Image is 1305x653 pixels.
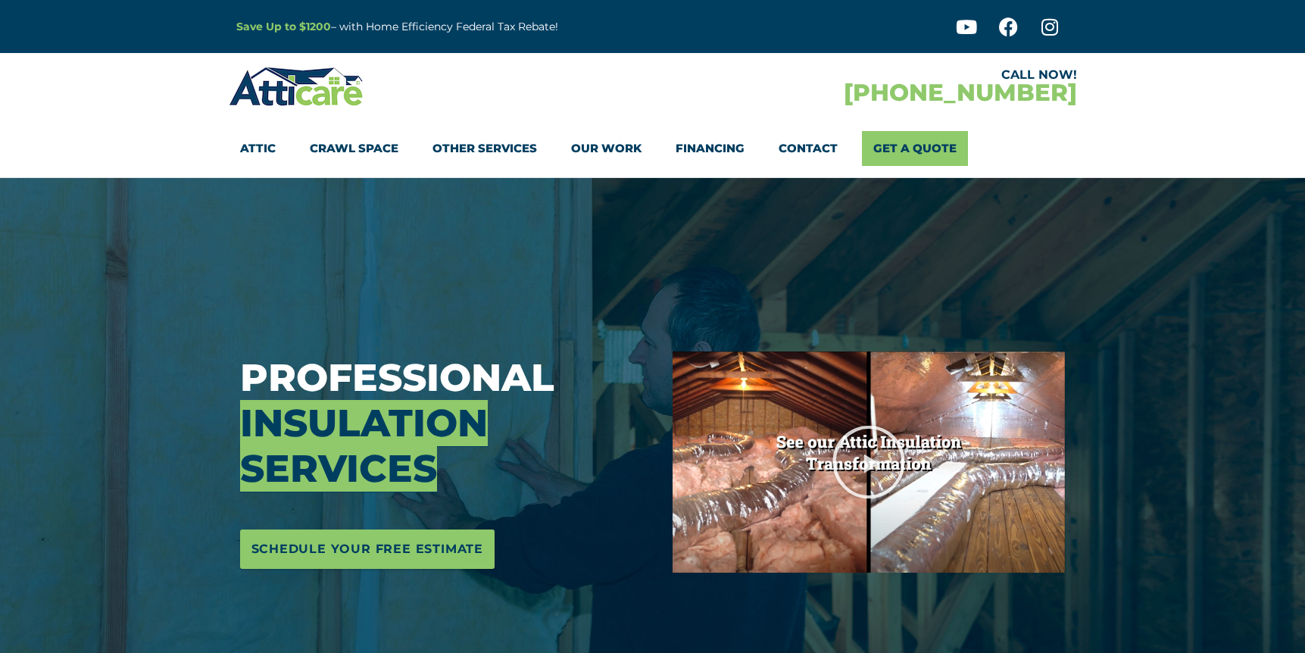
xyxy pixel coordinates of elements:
[240,400,488,492] span: Insulation Services
[240,131,276,166] a: Attic
[236,18,727,36] p: – with Home Efficiency Federal Tax Rebate!
[432,131,537,166] a: Other Services
[862,131,968,166] a: Get A Quote
[240,131,1066,166] nav: Menu
[240,355,651,492] h3: Professional
[779,131,838,166] a: Contact
[240,530,495,569] a: Schedule Your Free Estimate
[236,20,331,33] a: Save Up to $1200
[251,537,484,561] span: Schedule Your Free Estimate
[310,131,398,166] a: Crawl Space
[676,131,745,166] a: Financing
[653,69,1077,81] div: CALL NOW!
[831,424,907,500] div: Play Video
[571,131,642,166] a: Our Work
